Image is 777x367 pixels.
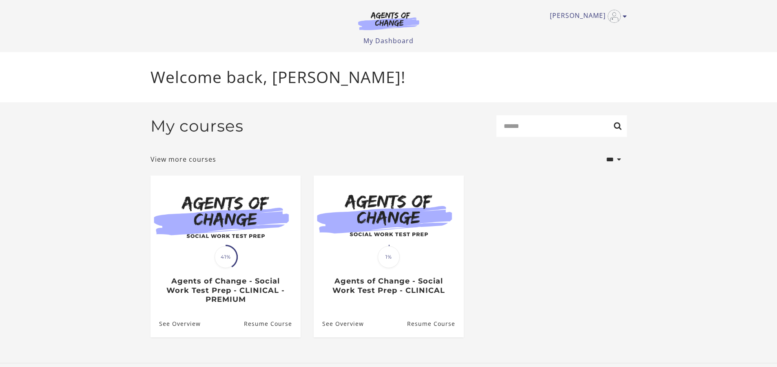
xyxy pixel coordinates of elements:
a: Agents of Change - Social Work Test Prep - CLINICAL: See Overview [314,310,364,337]
a: Agents of Change - Social Work Test Prep - CLINICAL - PREMIUM: See Overview [151,310,201,337]
img: Agents of Change Logo [350,11,428,30]
span: 1% [378,246,400,268]
a: View more courses [151,154,216,164]
h3: Agents of Change - Social Work Test Prep - CLINICAL [322,277,455,295]
p: Welcome back, [PERSON_NAME]! [151,65,627,89]
a: My Dashboard [363,36,414,45]
h2: My courses [151,116,244,136]
a: Agents of Change - Social Work Test Prep - CLINICAL - PREMIUM: Resume Course [244,310,300,337]
a: Agents of Change - Social Work Test Prep - CLINICAL: Resume Course [407,310,463,337]
a: Toggle menu [550,10,623,23]
h3: Agents of Change - Social Work Test Prep - CLINICAL - PREMIUM [159,277,292,304]
span: 41% [215,246,237,268]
